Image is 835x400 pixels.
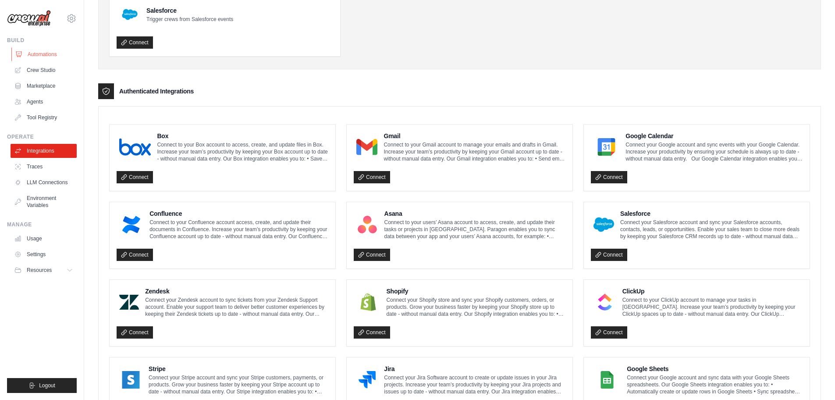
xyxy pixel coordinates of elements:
[384,132,565,140] h4: Gmail
[622,296,803,318] p: Connect to your ClickUp account to manage your tasks in [GEOGRAPHIC_DATA]. Increase your team’s p...
[117,36,153,49] a: Connect
[11,191,77,212] a: Environment Variables
[354,249,390,261] a: Connect
[593,216,614,233] img: Salesforce Logo
[620,209,803,218] h4: Salesforce
[149,219,328,240] p: Connect to your Confluence account access, create, and update their documents in Confluence. Incr...
[7,221,77,228] div: Manage
[149,364,328,373] h4: Stripe
[7,133,77,140] div: Operate
[356,216,378,233] img: Asana Logo
[11,144,77,158] a: Integrations
[593,293,616,311] img: ClickUp Logo
[119,216,143,233] img: Confluence Logo
[117,326,153,339] a: Connect
[149,374,328,395] p: Connect your Stripe account and sync your Stripe customers, payments, or products. Grow your busi...
[145,287,328,296] h4: Zendesk
[11,160,77,174] a: Traces
[384,141,565,162] p: Connect to your Gmail account to manage your emails and drafts in Gmail. Increase your team’s pro...
[11,95,77,109] a: Agents
[117,171,153,183] a: Connect
[354,326,390,339] a: Connect
[145,296,328,318] p: Connect your Zendesk account to sync tickets from your Zendesk Support account. Enable your suppo...
[11,63,77,77] a: Crew Studio
[146,6,233,15] h4: Salesforce
[27,267,52,274] span: Resources
[149,209,328,218] h4: Confluence
[386,296,565,318] p: Connect your Shopify store and sync your Shopify customers, orders, or products. Grow your busine...
[625,141,803,162] p: Connect your Google account and sync events with your Google Calendar. Increase your productivity...
[11,247,77,261] a: Settings
[146,16,233,23] p: Trigger crews from Salesforce events
[384,209,565,218] h4: Asana
[384,364,565,373] h4: Jira
[354,171,390,183] a: Connect
[11,175,77,189] a: LLM Connections
[119,4,140,25] img: Salesforce Logo
[356,138,377,156] img: Gmail Logo
[591,171,627,183] a: Connect
[119,87,194,96] h3: Authenticated Integrations
[384,219,565,240] p: Connect to your users’ Asana account to access, create, and update their tasks or projects in [GE...
[356,293,380,311] img: Shopify Logo
[11,79,77,93] a: Marketplace
[627,374,803,395] p: Connect your Google account and sync data with your Google Sheets spreadsheets. Our Google Sheets...
[386,287,565,296] h4: Shopify
[11,47,78,61] a: Automations
[117,249,153,261] a: Connect
[119,138,151,156] img: Box Logo
[622,287,803,296] h4: ClickUp
[625,132,803,140] h4: Google Calendar
[591,326,627,339] a: Connect
[39,382,55,389] span: Logout
[157,141,328,162] p: Connect to your Box account to access, create, and update files in Box. Increase your team’s prod...
[119,293,139,311] img: Zendesk Logo
[157,132,328,140] h4: Box
[593,371,621,389] img: Google Sheets Logo
[7,10,51,27] img: Logo
[620,219,803,240] p: Connect your Salesforce account and sync your Salesforce accounts, contacts, leads, or opportunit...
[11,263,77,277] button: Resources
[356,371,378,389] img: Jira Logo
[593,138,619,156] img: Google Calendar Logo
[7,378,77,393] button: Logout
[11,232,77,246] a: Usage
[627,364,803,373] h4: Google Sheets
[384,374,565,395] p: Connect your Jira Software account to create or update issues in your Jira projects. Increase you...
[119,371,142,389] img: Stripe Logo
[591,249,627,261] a: Connect
[7,37,77,44] div: Build
[11,111,77,125] a: Tool Registry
